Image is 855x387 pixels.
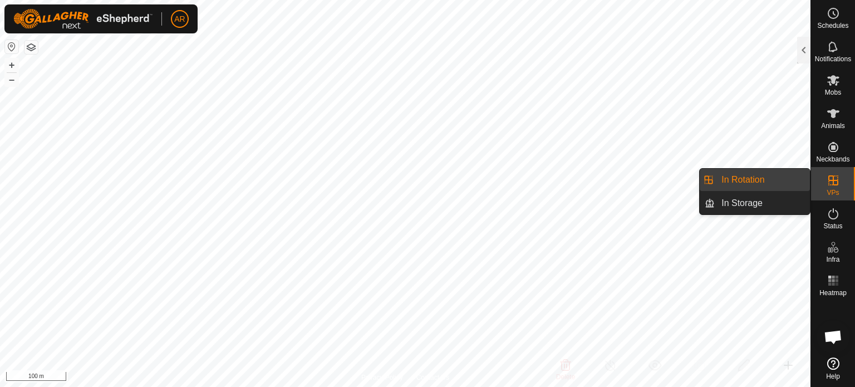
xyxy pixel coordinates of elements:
span: Infra [826,256,839,263]
span: Help [826,373,840,380]
span: AR [174,13,185,25]
span: Status [823,223,842,229]
button: + [5,58,18,72]
span: In Storage [721,197,763,210]
li: In Rotation [700,169,810,191]
span: Schedules [817,22,848,29]
span: Notifications [815,56,851,62]
span: Animals [821,123,845,129]
a: Help [811,353,855,384]
button: Map Layers [24,41,38,54]
li: In Storage [700,192,810,214]
a: In Storage [715,192,810,214]
img: Gallagher Logo [13,9,153,29]
span: Heatmap [819,290,847,296]
span: In Rotation [721,173,764,187]
a: In Rotation [715,169,810,191]
div: Open chat [817,320,850,354]
span: Mobs [825,89,841,96]
span: VPs [827,189,839,196]
a: Contact Us [416,373,449,383]
button: Reset Map [5,40,18,53]
a: Privacy Policy [361,373,403,383]
button: – [5,73,18,86]
span: Neckbands [816,156,849,163]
